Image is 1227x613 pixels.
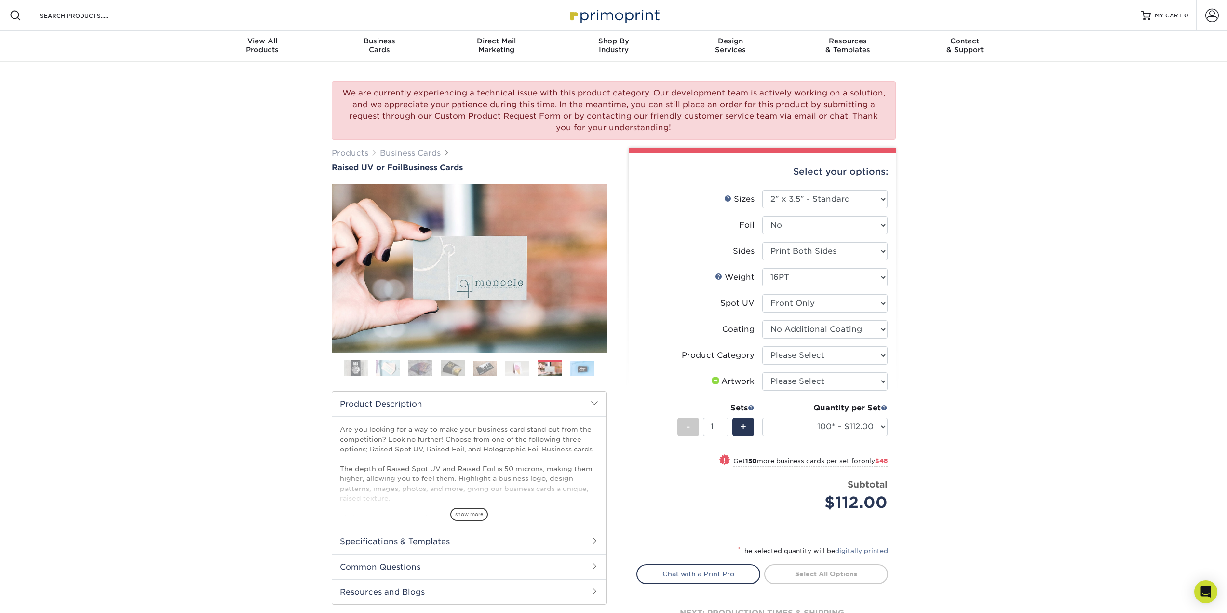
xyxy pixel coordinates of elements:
a: Select All Options [764,564,888,584]
img: Business Cards 06 [505,361,529,376]
h2: Product Description [332,392,606,416]
div: Open Intercom Messenger [1194,580,1217,603]
h2: Common Questions [332,554,606,579]
span: Design [672,37,789,45]
div: We are currently experiencing a technical issue with this product category. Our development team ... [332,81,896,140]
span: Shop By [555,37,672,45]
img: Business Cards 02 [376,360,400,377]
a: DesignServices [672,31,789,62]
a: Chat with a Print Pro [636,564,760,584]
div: Services [672,37,789,54]
div: & Support [906,37,1024,54]
div: Sets [677,402,755,414]
span: only [861,457,888,464]
img: Business Cards 01 [344,356,368,381]
div: Weight [715,272,755,283]
span: ! [723,455,726,465]
img: Business Cards 05 [473,361,497,376]
a: Shop ByIndustry [555,31,672,62]
span: Direct Mail [438,37,555,45]
small: The selected quantity will be [738,547,888,555]
a: Contact& Support [906,31,1024,62]
div: & Templates [789,37,906,54]
div: Sides [733,245,755,257]
img: Business Cards 07 [538,362,562,377]
img: Raised UV or Foil 07 [332,184,607,353]
div: Cards [321,37,438,54]
strong: Subtotal [848,479,888,490]
img: Business Cards 03 [408,360,432,377]
div: Artwork [710,376,755,387]
span: - [686,420,690,434]
span: Business [321,37,438,45]
span: + [740,420,746,434]
a: Business Cards [380,149,441,158]
a: digitally printed [835,547,888,555]
div: Select your options: [636,153,888,190]
div: Sizes [724,193,755,205]
a: Resources& Templates [789,31,906,62]
div: Industry [555,37,672,54]
span: show more [450,508,488,521]
a: Raised UV or FoilBusiness Cards [332,163,607,172]
span: 0 [1184,12,1188,19]
div: Foil [739,219,755,231]
img: Business Cards 04 [441,360,465,377]
img: Business Cards 08 [570,361,594,376]
img: Primoprint [566,5,662,26]
h1: Business Cards [332,163,607,172]
h2: Resources and Blogs [332,579,606,604]
a: Direct MailMarketing [438,31,555,62]
span: Contact [906,37,1024,45]
span: View All [204,37,321,45]
p: Are you looking for a way to make your business card stand out from the competition? Look no furt... [340,424,598,611]
div: Quantity per Set [762,402,888,414]
div: $112.00 [769,491,888,514]
a: View AllProducts [204,31,321,62]
span: $48 [875,457,888,464]
div: Coating [722,324,755,335]
span: MY CART [1155,12,1182,20]
div: Product Category [682,350,755,361]
span: Resources [789,37,906,45]
strong: 150 [745,457,757,464]
input: SEARCH PRODUCTS..... [39,10,133,21]
a: Products [332,149,368,158]
a: BusinessCards [321,31,438,62]
h2: Specifications & Templates [332,529,606,554]
small: Get more business cards per set for [733,457,888,467]
div: Marketing [438,37,555,54]
div: Spot UV [720,298,755,309]
div: Products [204,37,321,54]
span: Raised UV or Foil [332,163,403,172]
